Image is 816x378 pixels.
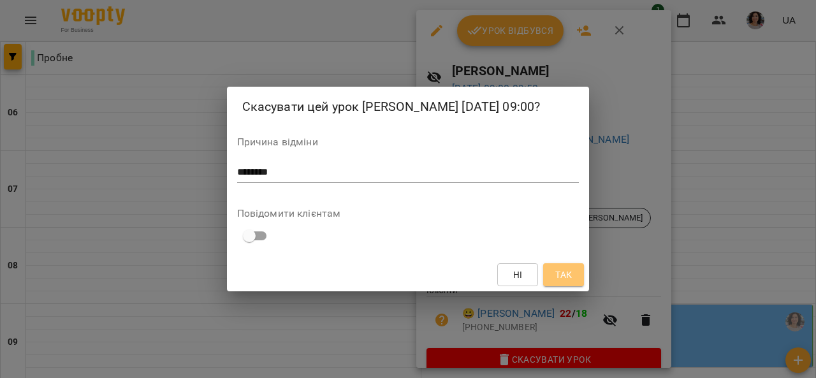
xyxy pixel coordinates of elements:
h2: Скасувати цей урок [PERSON_NAME] [DATE] 09:00? [242,97,574,117]
label: Причина відміни [237,137,579,147]
span: Так [555,267,572,282]
button: Ні [497,263,538,286]
button: Так [543,263,584,286]
span: Ні [513,267,523,282]
label: Повідомити клієнтам [237,208,579,219]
